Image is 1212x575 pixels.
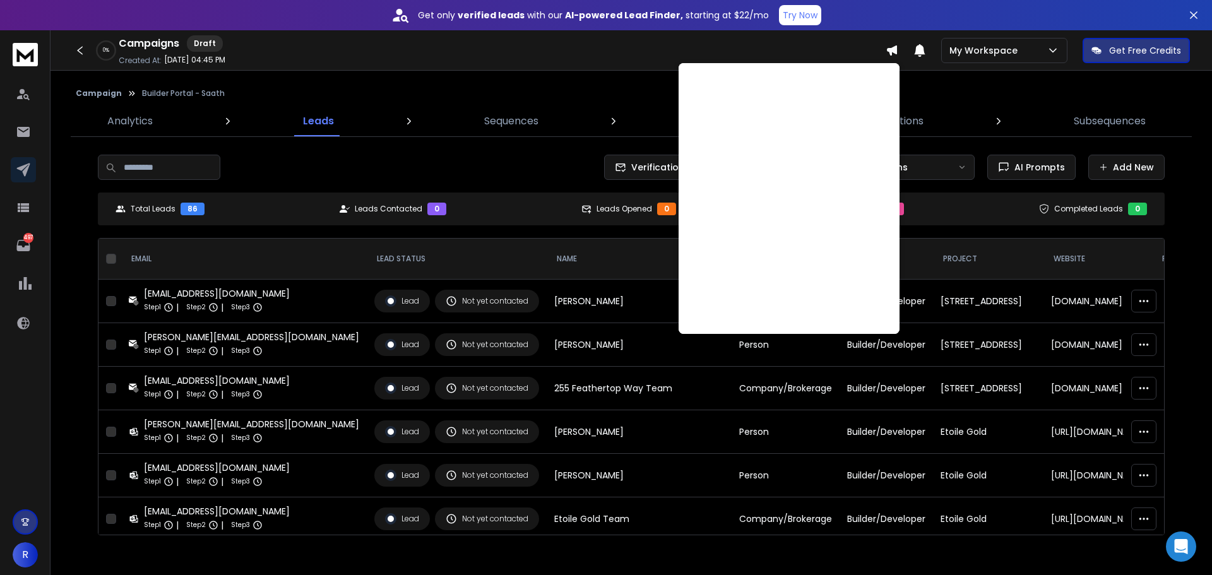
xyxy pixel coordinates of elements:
[657,203,676,215] div: 0
[933,410,1043,454] td: Etoile Gold
[176,519,179,531] p: |
[221,475,223,488] p: |
[119,36,179,51] h1: Campaigns
[385,470,419,481] div: Lead
[732,454,840,497] td: Person
[176,388,179,401] p: |
[221,388,223,401] p: |
[187,35,223,52] div: Draft
[1043,280,1152,323] td: [DOMAIN_NAME]
[933,497,1043,541] td: Etoile Gold
[547,367,732,410] td: 255 Feathertop Way Team
[1043,410,1152,454] td: [URL][DOMAIN_NAME]
[231,432,250,444] p: Step 3
[385,382,419,394] div: Lead
[186,301,206,314] p: Step 2
[779,5,821,25] button: Try Now
[1054,204,1123,214] p: Completed Leads
[783,9,817,21] p: Try Now
[884,114,924,129] p: Options
[231,519,250,531] p: Step 3
[176,345,179,357] p: |
[1009,161,1065,174] span: AI Prompts
[446,426,528,437] div: Not yet contacted
[144,475,161,488] p: Step 1
[144,461,290,474] div: [EMAIL_ADDRESS][DOMAIN_NAME]
[181,203,205,215] div: 86
[144,418,359,430] div: [PERSON_NAME][EMAIL_ADDRESS][DOMAIN_NAME]
[458,9,525,21] strong: verified leads
[176,301,179,314] p: |
[295,106,342,136] a: Leads
[144,519,161,531] p: Step 1
[877,106,931,136] a: Options
[186,388,206,401] p: Step 2
[186,345,206,357] p: Step 2
[119,56,162,66] p: Created At:
[11,233,36,258] a: 497
[547,239,732,280] th: NAME
[446,339,528,350] div: Not yet contacted
[186,432,206,444] p: Step 2
[1074,114,1146,129] p: Subsequences
[221,519,223,531] p: |
[186,519,206,531] p: Step 2
[1166,531,1196,562] div: Open Intercom Messenger
[144,345,161,357] p: Step 1
[186,475,206,488] p: Step 2
[987,155,1076,180] button: AI Prompts
[385,513,419,525] div: Lead
[1128,203,1147,215] div: 0
[547,410,732,454] td: [PERSON_NAME]
[142,88,225,98] p: Builder Portal - Saath
[547,323,732,367] td: [PERSON_NAME]
[840,410,933,454] td: Builder/Developer
[144,287,290,300] div: [EMAIL_ADDRESS][DOMAIN_NAME]
[1088,155,1165,180] button: Add New
[131,204,175,214] p: Total Leads
[933,239,1043,280] th: Project
[477,106,546,136] a: Sequences
[1109,44,1181,57] p: Get Free Credits
[732,410,840,454] td: Person
[547,497,732,541] td: Etoile Gold Team
[840,367,933,410] td: Builder/Developer
[103,47,109,54] p: 0 %
[1066,106,1153,136] a: Subsequences
[1083,38,1190,63] button: Get Free Credits
[933,280,1043,323] td: [STREET_ADDRESS]
[840,497,933,541] td: Builder/Developer
[367,239,547,280] th: LEAD STATUS
[933,367,1043,410] td: [STREET_ADDRESS]
[144,374,290,387] div: [EMAIL_ADDRESS][DOMAIN_NAME]
[484,114,538,129] p: Sequences
[732,367,840,410] td: Company/Brokerage
[221,432,223,444] p: |
[1043,323,1152,367] td: [DOMAIN_NAME]
[1043,497,1152,541] td: [URL][DOMAIN_NAME]
[1043,454,1152,497] td: [URL][DOMAIN_NAME]
[176,475,179,488] p: |
[231,475,250,488] p: Step 3
[604,155,731,180] button: Verification Results
[13,542,38,567] button: R
[385,295,419,307] div: Lead
[1043,239,1152,280] th: website
[221,345,223,357] p: |
[547,280,732,323] td: [PERSON_NAME]
[164,55,225,65] p: [DATE] 04:45 PM
[732,323,840,367] td: Person
[732,497,840,541] td: Company/Brokerage
[23,233,33,243] p: 497
[144,505,290,518] div: [EMAIL_ADDRESS][DOMAIN_NAME]
[427,203,446,215] div: 0
[385,426,419,437] div: Lead
[1043,367,1152,410] td: [DOMAIN_NAME]
[446,382,528,394] div: Not yet contacted
[176,432,179,444] p: |
[231,345,250,357] p: Step 3
[840,323,933,367] td: Builder/Developer
[547,454,732,497] td: [PERSON_NAME]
